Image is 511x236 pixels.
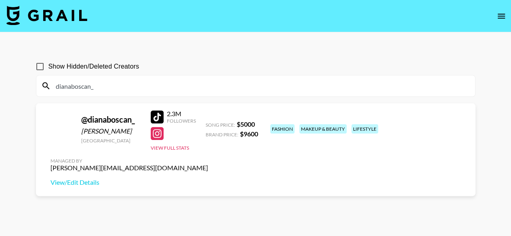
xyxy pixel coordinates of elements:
[167,110,196,118] div: 2.3M
[240,130,258,138] strong: $ 9600
[81,115,141,125] div: @ dianaboscan_
[48,62,139,71] span: Show Hidden/Deleted Creators
[206,122,235,128] span: Song Price:
[6,6,87,25] img: Grail Talent
[299,124,347,134] div: makeup & beauty
[167,118,196,124] div: Followers
[81,127,141,135] div: [PERSON_NAME]
[50,158,208,164] div: Managed By
[206,132,238,138] span: Brand Price:
[51,79,470,92] input: Search by User Name
[50,164,208,172] div: [PERSON_NAME][EMAIL_ADDRESS][DOMAIN_NAME]
[351,124,378,134] div: lifestyle
[81,138,141,144] div: [GEOGRAPHIC_DATA]
[493,8,509,24] button: open drawer
[50,178,208,186] a: View/Edit Details
[270,124,294,134] div: fashion
[151,145,189,151] button: View Full Stats
[237,120,255,128] strong: $ 5000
